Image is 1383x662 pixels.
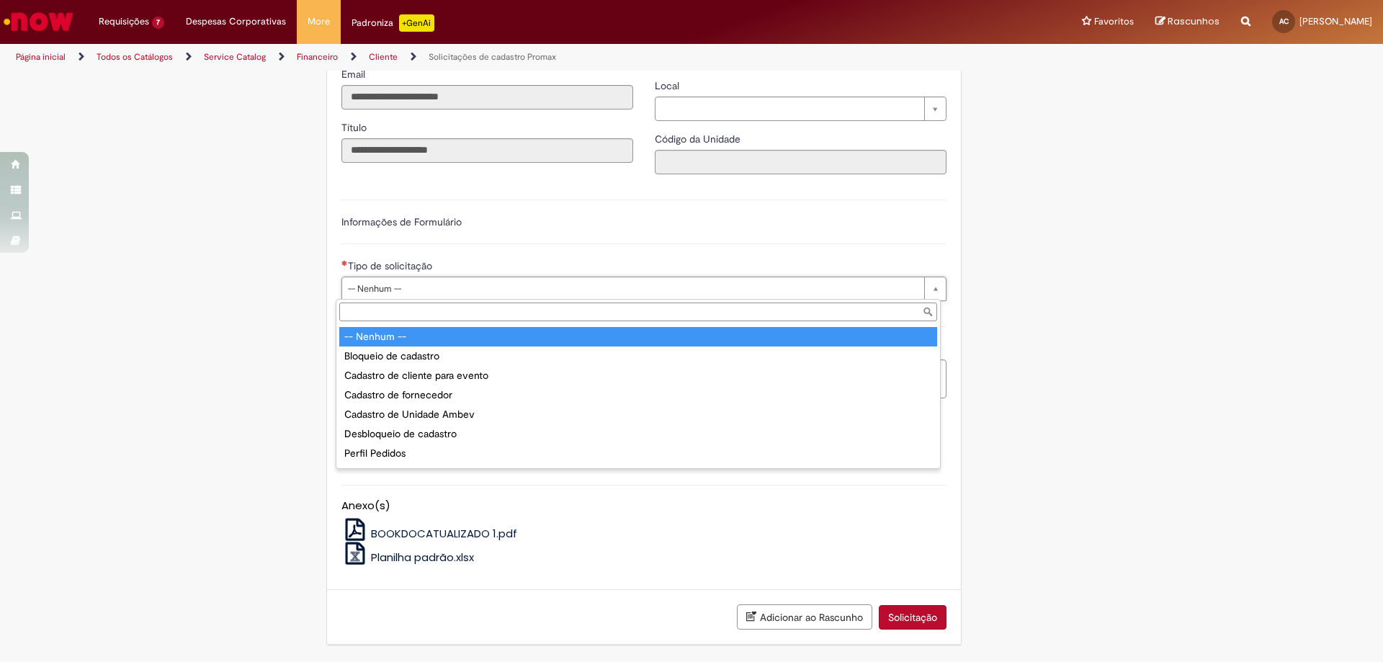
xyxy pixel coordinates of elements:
ul: Tipo de solicitação [336,324,940,468]
div: Bloqueio de cadastro [339,346,937,366]
div: Perfil Pedidos [339,444,937,463]
div: Cadastro de fornecedor [339,385,937,405]
div: -- Nenhum -- [339,327,937,346]
div: Cadastro de Unidade Ambev [339,405,937,424]
div: Reativação de Cadastro de Clientes Promax [339,463,937,483]
div: Desbloqueio de cadastro [339,424,937,444]
div: Cadastro de cliente para evento [339,366,937,385]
